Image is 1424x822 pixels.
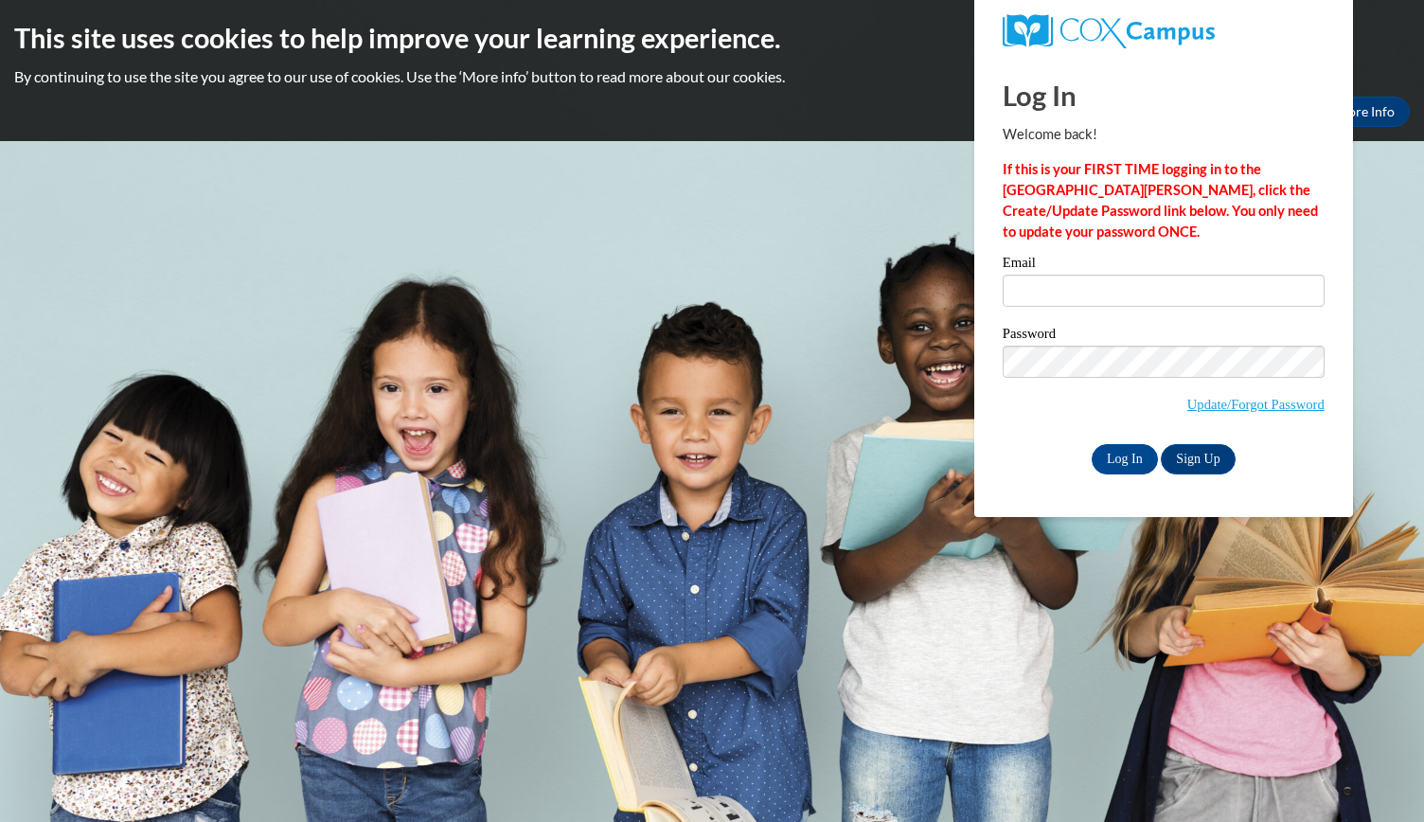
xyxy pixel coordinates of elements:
[1003,161,1318,240] strong: If this is your FIRST TIME logging in to the [GEOGRAPHIC_DATA][PERSON_NAME], click the Create/Upd...
[1003,124,1325,145] p: Welcome back!
[14,66,1410,87] p: By continuing to use the site you agree to our use of cookies. Use the ‘More info’ button to read...
[14,19,1410,57] h2: This site uses cookies to help improve your learning experience.
[1161,444,1235,474] a: Sign Up
[1187,397,1325,412] a: Update/Forgot Password
[1003,256,1325,275] label: Email
[1321,97,1410,127] a: More Info
[1003,14,1215,48] img: COX Campus
[1003,76,1325,115] h1: Log In
[1092,444,1158,474] input: Log In
[1003,327,1325,346] label: Password
[1003,14,1325,48] a: COX Campus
